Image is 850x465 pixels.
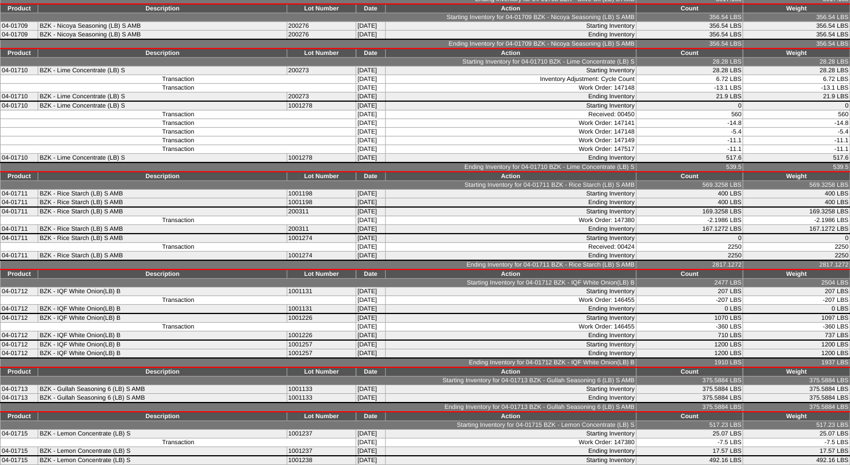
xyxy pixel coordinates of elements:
[385,216,636,225] td: Work Order: 147380
[636,136,743,145] td: -11.1
[743,216,850,225] td: -2.1986 LBS
[356,323,385,331] td: [DATE]
[38,101,287,110] td: BZK - Lime Concentrate (LB) S
[743,340,850,349] td: 1200 LBS
[1,305,38,314] td: 04-01712
[356,198,385,208] td: [DATE]
[38,172,287,181] td: Description
[636,145,743,154] td: -11.1
[1,93,38,102] td: 04-01710
[356,101,385,110] td: [DATE]
[38,207,287,216] td: BZK - Rice Starch (LB) S AMB
[287,270,356,279] td: Lot Number
[636,358,743,367] td: 1910 LBS
[1,216,356,225] td: Transaction
[636,270,743,279] td: Count
[743,181,850,190] td: 569.3258 LBS
[287,252,356,261] td: 1001274
[356,438,385,447] td: [DATE]
[636,252,743,261] td: 2250
[636,75,743,84] td: 6.72 LBS
[385,287,636,296] td: Starting Inventory
[636,377,743,385] td: 375.5884 LBS
[743,75,850,84] td: 6.72 LBS
[743,110,850,119] td: 560
[1,270,38,279] td: Product
[356,84,385,93] td: [DATE]
[385,340,636,349] td: Starting Inventory
[287,4,356,13] td: Lot Number
[1,279,636,287] td: Starting Inventory for 04-01712 BZK - IQF White Onion(LB) B
[38,349,287,359] td: BZK - IQF White Onion(LB) B
[743,412,850,421] td: Weight
[287,394,356,403] td: 1001133
[356,340,385,349] td: [DATE]
[385,252,636,261] td: Ending Inventory
[743,172,850,181] td: Weight
[287,190,356,198] td: 1001198
[385,145,636,154] td: Work Order: 147517
[743,39,850,49] td: 356.54 LBS
[385,394,636,403] td: Ending Inventory
[636,279,743,287] td: 2477 LBS
[743,421,850,430] td: 517.23 LBS
[385,198,636,208] td: Ending Inventory
[287,385,356,394] td: 1001133
[287,430,356,438] td: 1001237
[1,430,38,438] td: 04-01715
[636,331,743,341] td: 710 LBS
[636,181,743,190] td: 569.3258 LBS
[38,340,287,349] td: BZK - IQF White Onion(LB) B
[743,349,850,359] td: 1200 LBS
[38,22,287,31] td: BZK - Nicoya Seasoning (LB) S AMB
[38,430,287,438] td: BZK - Lemon Concentrate (LB) S
[636,305,743,314] td: 0 LBS
[636,67,743,75] td: 28.28 LBS
[385,31,636,40] td: Ending Inventory
[38,331,287,341] td: BZK - IQF White Onion(LB) B
[356,430,385,438] td: [DATE]
[356,367,385,377] td: Date
[636,101,743,110] td: 0
[743,136,850,145] td: -11.1
[636,438,743,447] td: -7.5 LBS
[743,31,850,40] td: 356.54 LBS
[385,385,636,394] td: Starting Inventory
[287,207,356,216] td: 200311
[385,93,636,102] td: Ending Inventory
[636,198,743,208] td: 400 LBS
[287,172,356,181] td: Lot Number
[1,181,636,190] td: Starting Inventory for 04-01711 BZK - Rice Starch (LB) S AMB
[385,84,636,93] td: Work Order: 147148
[385,67,636,75] td: Starting Inventory
[636,119,743,128] td: -14.8
[1,313,38,323] td: 04-01712
[287,31,356,40] td: 200276
[1,377,636,385] td: Starting Inventory for 04-01713 BZK - Gullah Seasoning 6 (LB) S AMB
[1,394,38,403] td: 04-01713
[385,456,636,465] td: Starting Inventory
[743,67,850,75] td: 28.28 LBS
[1,198,38,208] td: 04-01711
[743,145,850,154] td: -11.1
[356,93,385,102] td: [DATE]
[356,110,385,119] td: [DATE]
[743,163,850,172] td: 539.5
[356,216,385,225] td: [DATE]
[743,225,850,234] td: 167.1272 LBS
[743,377,850,385] td: 375.5884 LBS
[287,287,356,296] td: 1001131
[38,252,287,261] td: BZK - Rice Starch (LB) S AMB
[356,22,385,31] td: [DATE]
[385,438,636,447] td: Work Order: 147380
[38,313,287,323] td: BZK - IQF White Onion(LB) B
[1,243,356,252] td: Transaction
[743,84,850,93] td: -13.1 LBS
[1,403,636,412] td: Ending Inventory for 04-01713 BZK - Gullah Seasoning 6 (LB) S AMB
[743,367,850,377] td: Weight
[1,13,636,22] td: Starting Inventory for 04-01709 BZK - Nicoya Seasoning (LB) S AMB
[38,447,287,456] td: BZK - Lemon Concentrate (LB) S
[38,456,287,465] td: BZK - Lemon Concentrate (LB) S
[385,243,636,252] td: Received: 00424
[743,287,850,296] td: 207 LBS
